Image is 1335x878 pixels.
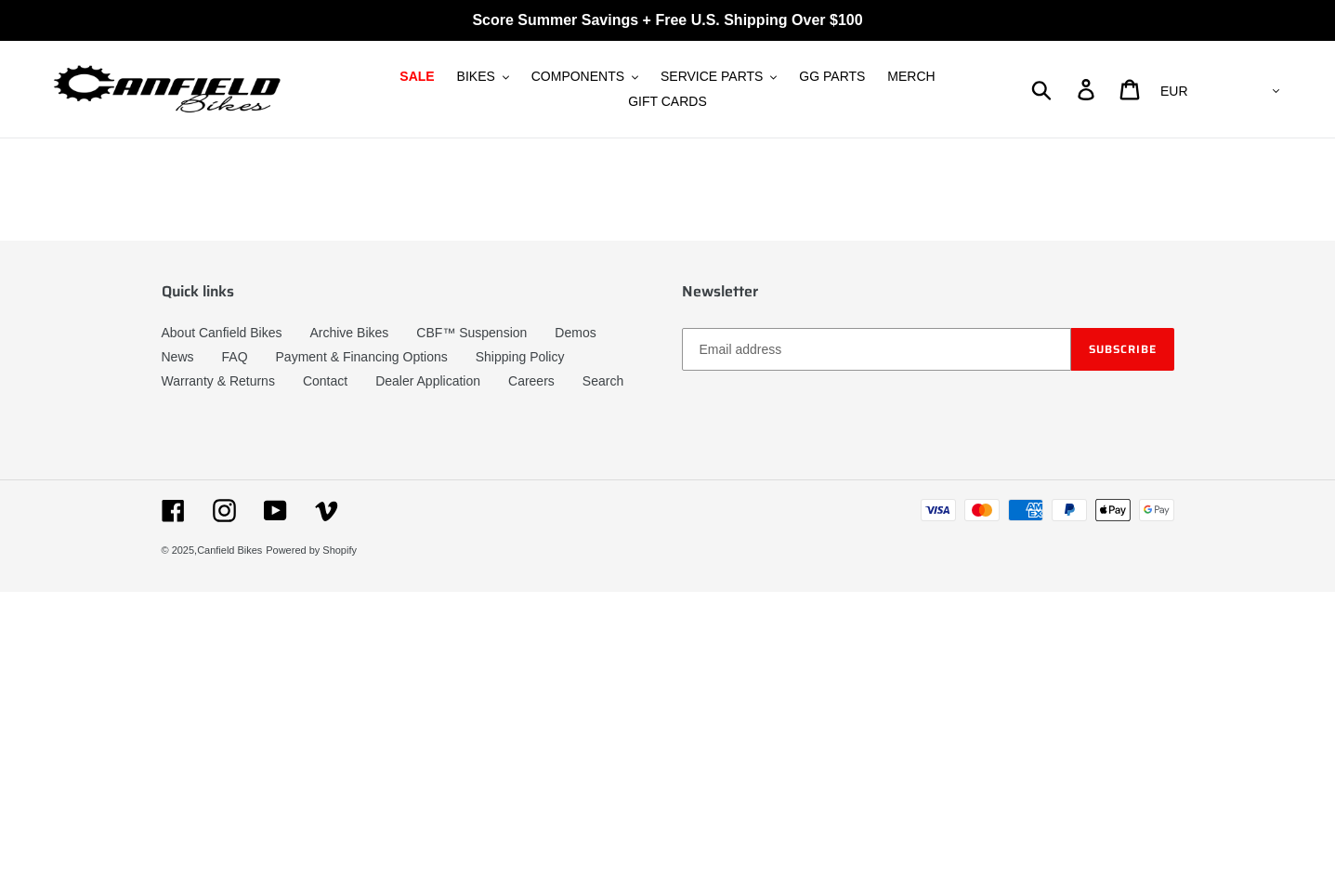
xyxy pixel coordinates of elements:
[799,69,865,85] span: GG PARTS
[303,373,347,388] a: Contact
[162,282,654,300] p: Quick links
[682,328,1071,371] input: Email address
[51,60,283,119] img: Canfield Bikes
[416,325,527,340] a: CBF™ Suspension
[197,544,262,556] a: Canfield Bikes
[309,325,388,340] a: Archive Bikes
[790,64,874,89] a: GG PARTS
[162,349,194,364] a: News
[522,64,648,89] button: COMPONENTS
[508,373,555,388] a: Careers
[162,325,282,340] a: About Canfield Bikes
[222,349,248,364] a: FAQ
[661,69,763,85] span: SERVICE PARTS
[619,89,716,114] a: GIFT CARDS
[682,282,1174,300] p: Newsletter
[1071,328,1174,371] button: Subscribe
[582,373,623,388] a: Search
[375,373,480,388] a: Dealer Application
[1041,69,1089,110] input: Search
[162,373,275,388] a: Warranty & Returns
[457,69,495,85] span: BIKES
[276,349,448,364] a: Payment & Financing Options
[531,69,624,85] span: COMPONENTS
[651,64,786,89] button: SERVICE PARTS
[1089,340,1157,358] span: Subscribe
[162,544,263,556] small: © 2025,
[887,69,935,85] span: MERCH
[390,64,443,89] a: SALE
[878,64,944,89] a: MERCH
[555,325,596,340] a: Demos
[476,349,565,364] a: Shipping Policy
[399,69,434,85] span: SALE
[266,544,357,556] a: Powered by Shopify
[448,64,518,89] button: BIKES
[628,94,707,110] span: GIFT CARDS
